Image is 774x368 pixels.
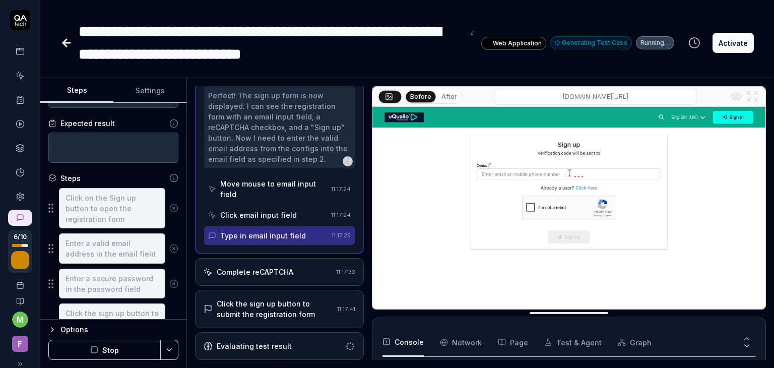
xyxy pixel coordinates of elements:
[337,305,355,313] time: 11:17:41
[4,328,36,354] button: F
[208,90,351,164] div: Perfect! The sign up form is now displayed. I can see the registration form with an email input f...
[331,211,351,218] time: 11:17:24
[165,198,182,218] button: Remove step
[217,298,333,320] div: Click the sign up button to submit the registration form
[48,324,178,336] button: Options
[4,273,36,289] a: Book a call with us
[437,91,461,102] button: After
[165,238,182,259] button: Remove step
[544,328,602,356] button: Test & Agent
[440,328,482,356] button: Network
[713,33,754,53] button: Activate
[48,340,161,360] button: Stop
[48,188,178,229] div: Suggestions
[498,328,528,356] button: Page
[217,267,293,277] div: Complete reCAPTCHA
[682,33,706,53] button: View version history
[48,233,178,264] div: Suggestions
[8,210,32,226] a: New conversation
[744,88,760,104] button: Open in full screen
[14,234,27,240] span: 6 / 10
[728,88,744,104] button: Show all interative elements
[372,107,765,352] img: Screenshot
[332,232,351,239] time: 11:17:25
[48,268,178,299] div: Suggestions
[550,36,632,49] button: Generating Test Case
[220,210,297,220] div: Click email input field
[60,324,178,336] div: Options
[204,226,355,245] button: Type in email input field11:17:25
[382,328,424,356] button: Console
[12,336,28,352] span: F
[331,186,351,193] time: 11:17:24
[481,36,546,50] a: Web Application
[60,173,81,183] div: Steps
[165,274,182,294] button: Remove step
[220,178,327,200] div: Move mouse to email input field
[220,230,306,241] div: Type in email input field
[48,303,178,345] div: Suggestions
[217,341,292,351] div: Evaluating test result
[406,91,436,102] button: Before
[636,36,674,49] div: Running…
[204,174,355,204] button: Move mouse to email input field11:17:24
[40,79,113,103] button: Steps
[4,289,36,305] a: Documentation
[618,328,652,356] button: Graph
[493,39,542,48] span: Web Application
[12,312,28,328] button: m
[113,79,186,103] button: Settings
[336,268,355,275] time: 11:17:33
[165,314,182,334] button: Remove step
[60,118,115,129] div: Expected result
[204,206,355,224] button: Click email input field11:17:24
